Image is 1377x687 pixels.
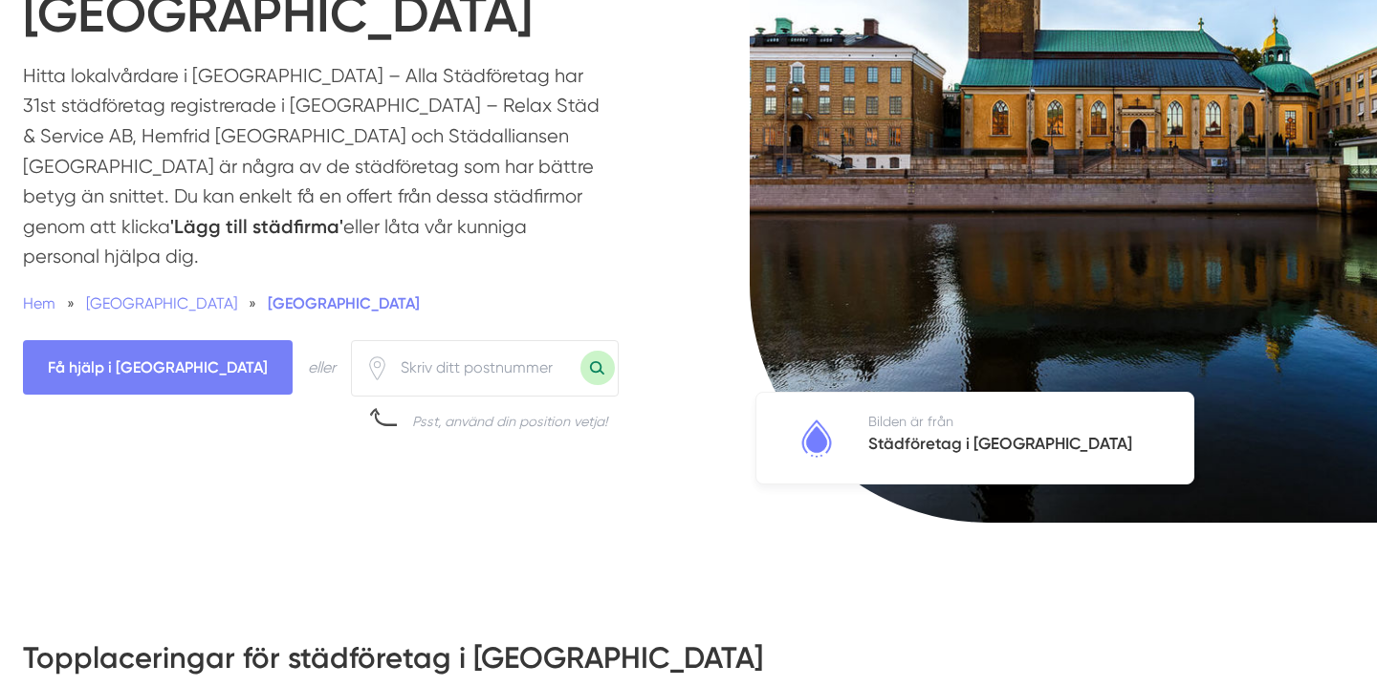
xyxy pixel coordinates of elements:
[23,291,601,315] nav: Breadcrumb
[365,356,389,380] span: Klicka för att använda din position.
[868,431,1132,461] h5: Städföretag i [GEOGRAPHIC_DATA]
[86,294,241,312] a: [GEOGRAPHIC_DATA]
[67,291,75,315] span: »
[249,291,256,315] span: »
[23,340,293,395] span: Få hjälp i Göteborg
[868,414,953,429] span: Bilden är från
[23,61,601,282] p: Hitta lokalvårdare i [GEOGRAPHIC_DATA] – Alla Städföretag har 31st städföretag registrerade i [GE...
[23,294,55,312] a: Hem
[365,356,389,380] svg: Pin / Karta
[170,215,343,238] strong: 'Lägg till städfirma'
[86,294,237,312] span: [GEOGRAPHIC_DATA]
[412,412,607,431] div: Psst, använd din position vetja!
[389,346,580,390] input: Skriv ditt postnummer
[580,351,615,385] button: Sök med postnummer
[793,415,841,462] img: Städföretag i Göteborg logotyp
[308,355,336,379] div: eller
[268,294,420,312] a: [GEOGRAPHIC_DATA]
